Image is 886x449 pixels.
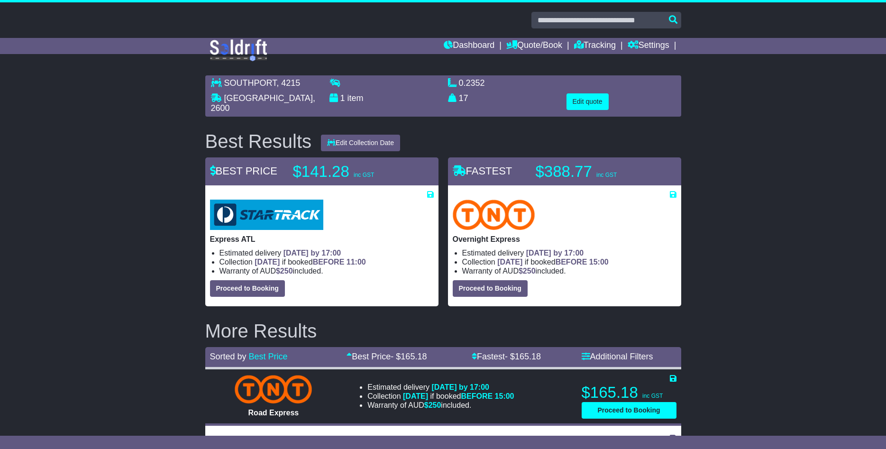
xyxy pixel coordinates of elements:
li: Collection [367,392,514,401]
span: if booked [255,258,365,266]
span: [DATE] [497,258,522,266]
h2: More Results [205,321,681,341]
li: Collection [219,257,434,266]
span: Road Express [248,409,299,417]
span: $ [276,267,293,275]
li: Warranty of AUD included. [367,401,514,410]
a: Fastest- $165.18 [472,352,541,361]
a: Best Price- $165.18 [347,352,427,361]
img: TNT Domestic: Overnight Express [453,200,535,230]
button: Proceed to Booking [582,402,676,419]
a: Tracking [574,38,616,54]
span: [DATE] [403,392,428,400]
span: 15:00 [589,258,609,266]
p: $388.77 [536,162,654,181]
span: - $ [505,352,541,361]
li: Warranty of AUD included. [462,266,676,275]
span: $ [519,267,536,275]
button: Edit quote [566,93,609,110]
span: , 2600 [211,93,315,113]
a: Additional Filters [582,352,653,361]
span: inc GST [596,172,617,178]
span: - $ [391,352,427,361]
p: Overnight Express [453,235,676,244]
span: BEFORE [556,258,587,266]
img: StarTrack: Express ATL [210,200,323,230]
span: [DATE] by 17:00 [431,383,489,391]
span: $ [424,401,441,409]
span: [GEOGRAPHIC_DATA] [224,93,313,103]
span: BEST PRICE [210,165,277,177]
span: [DATE] by 17:00 [526,249,584,257]
span: 250 [523,267,536,275]
span: 165.18 [401,352,427,361]
a: Settings [628,38,669,54]
span: 17 [459,93,468,103]
span: SOUTHPORT [224,78,277,88]
button: Edit Collection Date [321,135,400,151]
img: TNT Domestic: Road Express [235,375,312,403]
p: $141.28 [293,162,411,181]
span: 0.2352 [459,78,485,88]
span: 165.18 [515,352,541,361]
span: 1 [340,93,345,103]
span: inc GST [642,393,663,399]
span: item [347,93,364,103]
p: $165.18 [582,383,676,402]
span: 15:00 [495,392,514,400]
span: Sorted by [210,352,247,361]
span: 250 [429,401,441,409]
div: Best Results [201,131,317,152]
span: 250 [280,267,293,275]
button: Proceed to Booking [453,280,528,297]
p: Express ATL [210,235,434,244]
span: [DATE] by 17:00 [283,249,341,257]
a: Quote/Book [506,38,562,54]
span: if booked [403,392,514,400]
span: , 4215 [276,78,300,88]
li: Estimated delivery [367,383,514,392]
span: BEFORE [461,392,493,400]
li: Warranty of AUD included. [219,266,434,275]
span: if booked [497,258,608,266]
span: FASTEST [453,165,512,177]
span: BEFORE [313,258,345,266]
li: Estimated delivery [462,248,676,257]
a: Dashboard [444,38,494,54]
span: 11:00 [347,258,366,266]
a: Best Price [249,352,288,361]
span: [DATE] [255,258,280,266]
li: Estimated delivery [219,248,434,257]
li: Collection [462,257,676,266]
span: inc GST [354,172,374,178]
button: Proceed to Booking [210,280,285,297]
